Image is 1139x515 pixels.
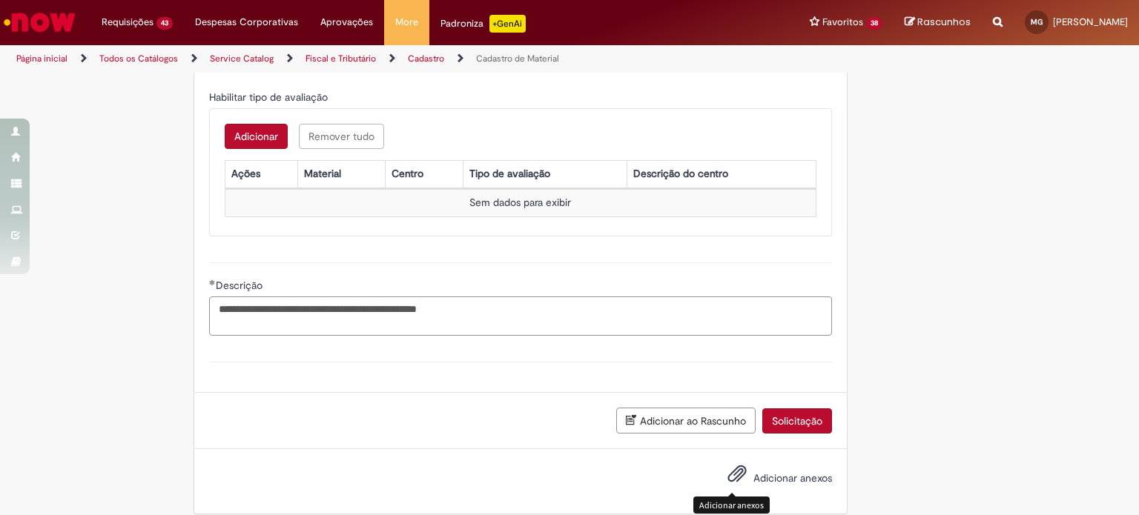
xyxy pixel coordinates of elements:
[225,124,288,149] button: Adicionar uma linha para Habilitar tipo de avaliação
[306,53,376,64] a: Fiscal e Tributário
[156,17,173,30] span: 43
[1053,16,1128,28] span: [PERSON_NAME]
[320,15,373,30] span: Aprovações
[210,53,274,64] a: Service Catalog
[209,296,832,336] textarea: Descrição
[762,408,832,433] button: Solicitação
[616,408,756,433] button: Adicionar ao Rascunho
[408,53,444,64] a: Cadastro
[627,160,816,187] th: Descrição do centro
[216,279,265,292] span: Descrição
[99,53,178,64] a: Todos os Catálogos
[385,160,463,187] th: Centro
[209,90,331,104] span: Habilitar tipo de avaliação
[209,279,216,285] span: Obrigatório Preenchido
[476,53,559,64] a: Cadastro de Material
[225,189,816,216] td: Sem dados para exibir
[463,160,627,187] th: Tipo de avaliação
[724,460,750,494] button: Adicionar anexos
[225,160,297,187] th: Ações
[102,15,153,30] span: Requisições
[298,160,386,187] th: Material
[1031,17,1043,27] span: MG
[395,15,418,30] span: More
[905,16,971,30] a: Rascunhos
[917,15,971,29] span: Rascunhos
[11,45,748,73] ul: Trilhas de página
[753,471,832,485] span: Adicionar anexos
[489,15,526,33] p: +GenAi
[866,17,882,30] span: 38
[693,496,770,514] div: Adicionar anexos
[195,15,298,30] span: Despesas Corporativas
[822,15,863,30] span: Favoritos
[440,15,526,33] div: Padroniza
[1,7,78,37] img: ServiceNow
[16,53,67,64] a: Página inicial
